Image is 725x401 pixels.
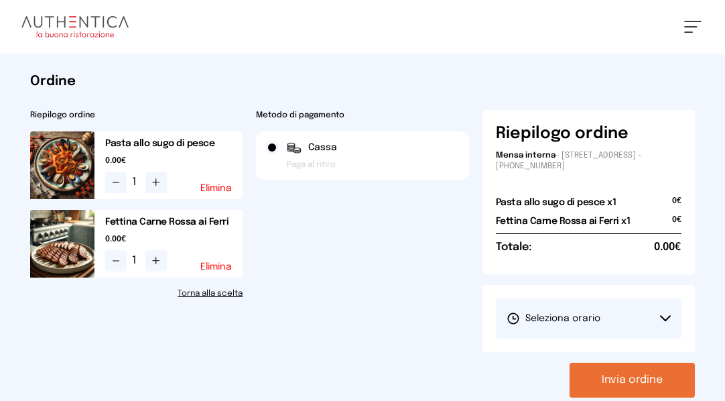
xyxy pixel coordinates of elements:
span: 0€ [672,215,681,233]
span: 0€ [672,196,681,215]
img: media [30,131,94,199]
p: - [STREET_ADDRESS] - [PHONE_NUMBER] [496,150,681,172]
span: 0.00€ [654,239,681,255]
span: Paga al ritiro [287,160,336,170]
h2: Riepilogo ordine [30,110,243,121]
img: media [30,210,94,278]
h6: Riepilogo ordine [496,123,629,145]
span: 1 [132,174,140,190]
h2: Pasta allo sugo di pesce x1 [496,196,616,209]
a: Torna alla scelta [30,288,243,299]
span: 0.00€ [105,156,243,166]
h2: Fettina Carne Rossa ai Ferri [105,215,243,229]
h2: Fettina Carne Rossa ai Ferri x1 [496,215,631,228]
img: logo.8f33a47.png [21,16,129,38]
button: Elimina [200,184,232,193]
span: Seleziona orario [507,312,600,325]
button: Invia ordine [570,363,695,398]
span: Cassa [308,141,337,154]
button: Seleziona orario [496,298,681,339]
h2: Pasta allo sugo di pesce [105,137,243,150]
h1: Ordine [30,72,695,91]
span: 0.00€ [105,234,243,245]
span: 1 [132,253,140,269]
h2: Metodo di pagamento [256,110,468,121]
button: Elimina [200,262,232,272]
span: Mensa interna [496,152,555,160]
h6: Totale: [496,239,531,255]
